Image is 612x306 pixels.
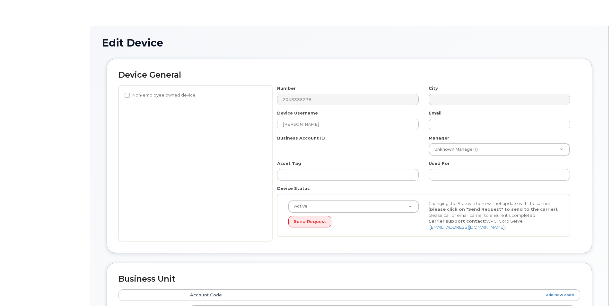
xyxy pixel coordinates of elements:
[277,110,318,116] label: Device Username
[125,91,196,99] label: Non-employee owned device
[118,71,580,80] h2: Device General
[125,93,130,98] input: Non-employee owned device
[429,110,442,116] label: Email
[429,85,438,91] label: City
[289,201,418,212] a: Active
[288,216,331,228] button: Send Request
[184,289,580,301] th: Account Code
[429,135,449,141] label: Manager
[277,185,310,191] label: Device Status
[546,292,574,298] a: add new code
[431,147,478,152] span: Unknown Manager ()
[428,218,486,224] strong: Carrier support contact:
[429,160,450,166] label: Used For
[428,207,557,212] strong: (please click on "Send Request" to send to the carrier)
[290,203,308,209] span: Active
[424,200,564,230] div: Changing the Status in here will not update with the carrier, , please call or email carrier to e...
[118,275,580,284] h2: Business Unit
[277,135,325,141] label: Business Account ID
[429,144,570,155] a: Unknown Manager ()
[277,85,296,91] label: Number
[102,37,597,48] h1: Edit Device
[277,160,301,166] label: Asset Tag
[430,225,504,230] a: [EMAIL_ADDRESS][DOMAIN_NAME]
